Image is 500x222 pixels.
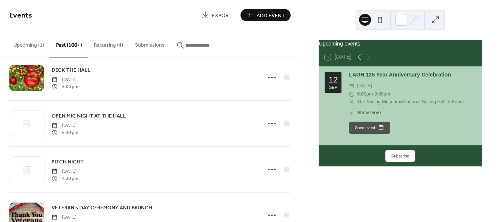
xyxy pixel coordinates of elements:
[52,168,78,175] span: [DATE]
[349,109,381,116] button: ​Show more
[52,122,78,129] span: [DATE]
[357,98,464,106] span: The Sailing Museum&National Sailing Hall of Fame
[52,66,91,74] span: DECK THE HALL
[385,150,415,162] button: Subscribe
[357,82,372,90] span: [DATE]
[257,12,285,19] span: Add Event
[240,9,291,21] button: Add Event
[196,9,237,21] a: Export
[357,90,373,98] span: 6:00pm
[374,90,390,98] span: 9:00pm
[349,90,354,98] div: ​
[9,8,32,23] span: Events
[349,71,476,79] div: LAOH 125 Year Anniversary Celebration
[328,76,338,84] div: 12
[52,175,78,182] span: 4:30 pm
[357,109,381,116] span: Show more
[329,85,337,90] div: Sep
[349,122,390,134] button: Save event
[7,30,50,57] button: Upcoming (1)
[50,30,88,57] button: Past (100+)
[52,66,91,74] a: DECK THE HALL
[52,203,152,212] a: VETERAN's DAY CEREMONY AND BRUNCH
[52,157,84,166] a: PITCH NIGHT
[373,90,374,98] span: -
[212,12,232,19] span: Export
[129,30,171,57] button: Submissions
[52,112,126,120] a: OPEN MIC NIGHT AT THE HALL
[88,30,129,57] button: Recurring (4)
[319,40,482,48] div: Upcoming events
[349,109,354,116] div: ​
[52,83,78,90] span: 5:00 pm
[52,129,78,136] span: 6:30 pm
[349,82,354,90] div: ​
[52,214,80,221] span: [DATE]
[349,98,354,106] div: ​
[52,76,78,83] span: [DATE]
